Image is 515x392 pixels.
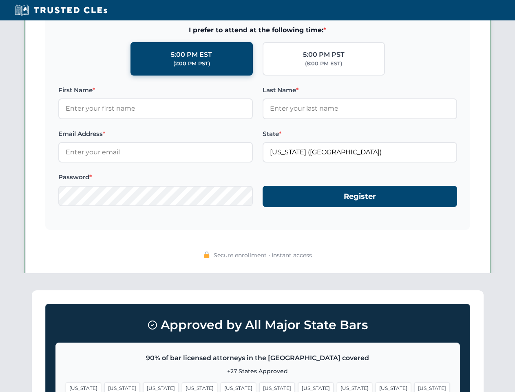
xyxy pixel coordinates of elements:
[263,98,457,119] input: Enter your last name
[58,25,457,36] span: I prefer to attend at the following time:
[171,49,212,60] div: 5:00 PM EST
[58,142,253,163] input: Enter your email
[173,60,210,68] div: (2:00 PM PST)
[263,142,457,163] input: Arizona (AZ)
[58,172,253,182] label: Password
[66,353,450,363] p: 90% of bar licensed attorneys in the [GEOGRAPHIC_DATA] covered
[203,252,210,258] img: 🔒
[303,49,345,60] div: 5:00 PM PST
[58,98,253,119] input: Enter your first name
[263,186,457,207] button: Register
[55,314,460,336] h3: Approved by All Major State Bars
[58,129,253,139] label: Email Address
[12,4,110,16] img: Trusted CLEs
[66,367,450,376] p: +27 States Approved
[58,85,253,95] label: First Name
[263,129,457,139] label: State
[214,251,312,260] span: Secure enrollment • Instant access
[305,60,342,68] div: (8:00 PM EST)
[263,85,457,95] label: Last Name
